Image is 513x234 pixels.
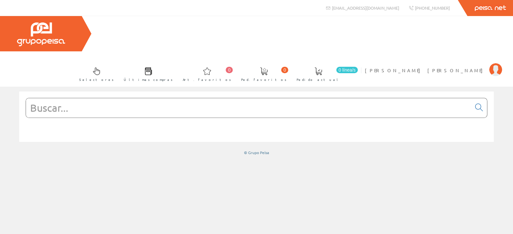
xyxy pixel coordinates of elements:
span: 0 [226,67,233,73]
a: 0 línea/s Pedido actual [290,62,359,85]
span: Art. favoritos [183,76,231,83]
span: [EMAIL_ADDRESS][DOMAIN_NAME] [332,5,399,11]
span: Pedido actual [297,76,340,83]
span: [PERSON_NAME] [PERSON_NAME] [365,67,486,74]
span: 0 línea/s [336,67,358,73]
input: Buscar... [26,98,471,117]
span: [PHONE_NUMBER] [415,5,450,11]
span: 0 [281,67,288,73]
img: Grupo Peisa [17,22,65,46]
div: © Grupo Peisa [19,150,494,155]
span: Ped. favoritos [241,76,287,83]
span: Selectores [79,76,114,83]
a: Selectores [73,62,117,85]
span: Últimas compras [124,76,173,83]
a: Últimas compras [117,62,176,85]
a: [PERSON_NAME] [PERSON_NAME] [365,62,502,68]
